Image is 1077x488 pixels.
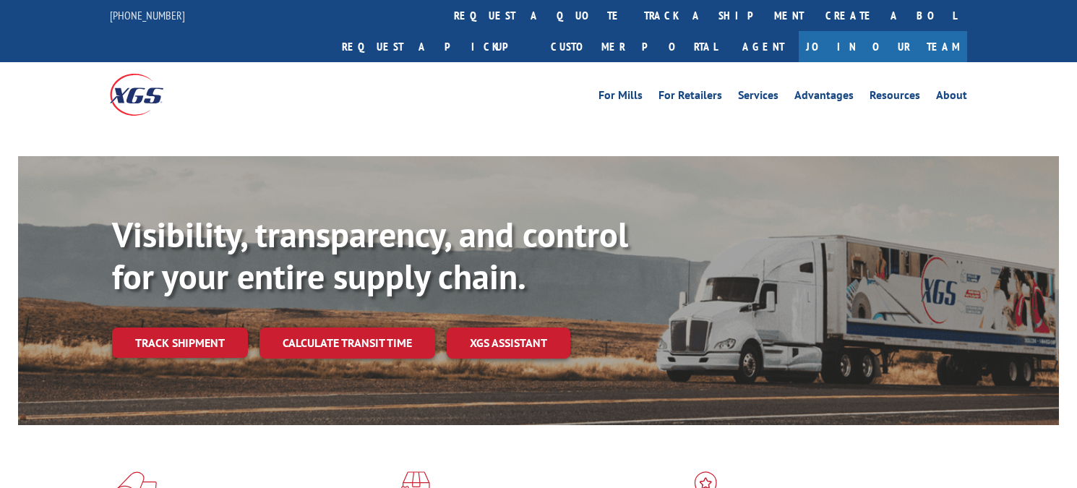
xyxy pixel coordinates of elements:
b: Visibility, transparency, and control for your entire supply chain. [112,212,628,299]
a: For Mills [598,90,643,106]
a: [PHONE_NUMBER] [110,8,185,22]
a: Agent [728,31,799,62]
a: About [936,90,967,106]
a: XGS ASSISTANT [447,328,570,359]
a: Services [738,90,778,106]
a: Join Our Team [799,31,967,62]
a: Track shipment [112,328,248,358]
a: Calculate transit time [259,328,435,359]
a: Customer Portal [540,31,728,62]
a: Request a pickup [331,31,540,62]
a: Advantages [794,90,854,106]
a: For Retailers [658,90,722,106]
a: Resources [870,90,920,106]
